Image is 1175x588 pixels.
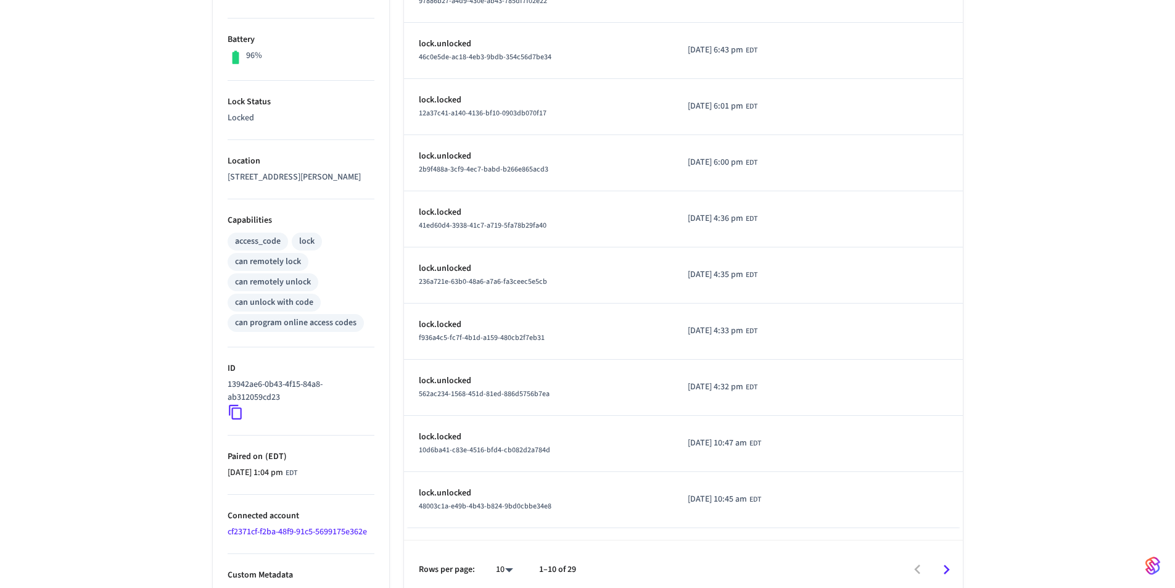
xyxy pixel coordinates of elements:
[235,276,311,289] div: can remotely unlock
[235,296,313,309] div: can unlock with code
[688,100,743,113] span: [DATE] 6:01 pm
[688,437,761,450] div: America/Grand_Turk
[419,108,546,118] span: 12a37c41-a140-4136-bf10-0903db070f17
[688,325,757,337] div: America/Grand_Turk
[688,44,743,57] span: [DATE] 6:43 pm
[228,526,367,538] a: cf2371cf-f2ba-48f9-91c5-5699175e362e
[419,389,550,399] span: 562ac234-1568-451d-81ed-886d5756b7ea
[419,318,658,331] p: lock.locked
[419,445,550,455] span: 10d6ba41-c83e-4516-bfd4-cb082d2a784d
[419,276,547,287] span: 236a721e-63b0-48a6-a7a6-fa3ceec5e5cb
[746,45,757,56] span: EDT
[746,382,757,393] span: EDT
[419,333,545,343] span: f936a4c5-fc7f-4b1d-a159-480cb2f7eb31
[688,493,761,506] div: America/Grand_Turk
[419,38,658,51] p: lock.unlocked
[688,493,747,506] span: [DATE] 10:45 am
[688,212,743,225] span: [DATE] 4:36 pm
[688,325,743,337] span: [DATE] 4:33 pm
[419,501,551,511] span: 48003c1a-e49b-4b43-b824-9bd0cbbe34e8
[228,155,374,168] p: Location
[419,150,658,163] p: lock.unlocked
[419,487,658,500] p: lock.unlocked
[419,94,658,107] p: lock.locked
[419,375,658,387] p: lock.unlocked
[688,44,757,57] div: America/Grand_Turk
[235,255,301,268] div: can remotely lock
[688,268,743,281] span: [DATE] 4:35 pm
[246,49,262,62] p: 96%
[419,262,658,275] p: lock.unlocked
[228,96,374,109] p: Lock Status
[228,171,374,184] p: [STREET_ADDRESS][PERSON_NAME]
[228,112,374,125] p: Locked
[746,270,757,281] span: EDT
[749,494,761,505] span: EDT
[419,220,546,231] span: 41ed60d4-3938-41c7-a719-5fa78b29fa40
[419,431,658,444] p: lock.locked
[419,206,658,219] p: lock.locked
[539,563,576,576] p: 1–10 of 29
[235,235,281,248] div: access_code
[746,157,757,168] span: EDT
[688,268,757,281] div: America/Grand_Turk
[228,214,374,227] p: Capabilities
[688,437,747,450] span: [DATE] 10:47 am
[746,213,757,225] span: EDT
[490,561,519,579] div: 10
[299,235,315,248] div: lock
[688,381,743,394] span: [DATE] 4:32 pm
[235,317,357,329] div: can program online access codes
[228,466,297,479] div: America/Grand_Turk
[688,156,757,169] div: America/Grand_Turk
[419,164,548,175] span: 2b9f488a-3cf9-4ec7-babd-b266e865acd3
[228,466,283,479] span: [DATE] 1:04 pm
[228,510,374,523] p: Connected account
[419,52,551,62] span: 46c0e5de-ac18-4eb3-9bdb-354c56d7be34
[688,100,757,113] div: America/Grand_Turk
[228,378,369,404] p: 13942ae6-0b43-4f15-84a8-ab312059cd23
[688,212,757,225] div: America/Grand_Turk
[228,450,374,463] p: Paired on
[1145,556,1160,576] img: SeamLogoGradient.69752ec5.svg
[746,101,757,112] span: EDT
[228,362,374,375] p: ID
[228,569,374,582] p: Custom Metadata
[286,468,297,479] span: EDT
[749,438,761,449] span: EDT
[228,33,374,46] p: Battery
[746,326,757,337] span: EDT
[419,563,475,576] p: Rows per page:
[263,450,287,463] span: ( EDT )
[688,156,743,169] span: [DATE] 6:00 pm
[688,381,757,394] div: America/Grand_Turk
[932,555,961,584] button: Go to next page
